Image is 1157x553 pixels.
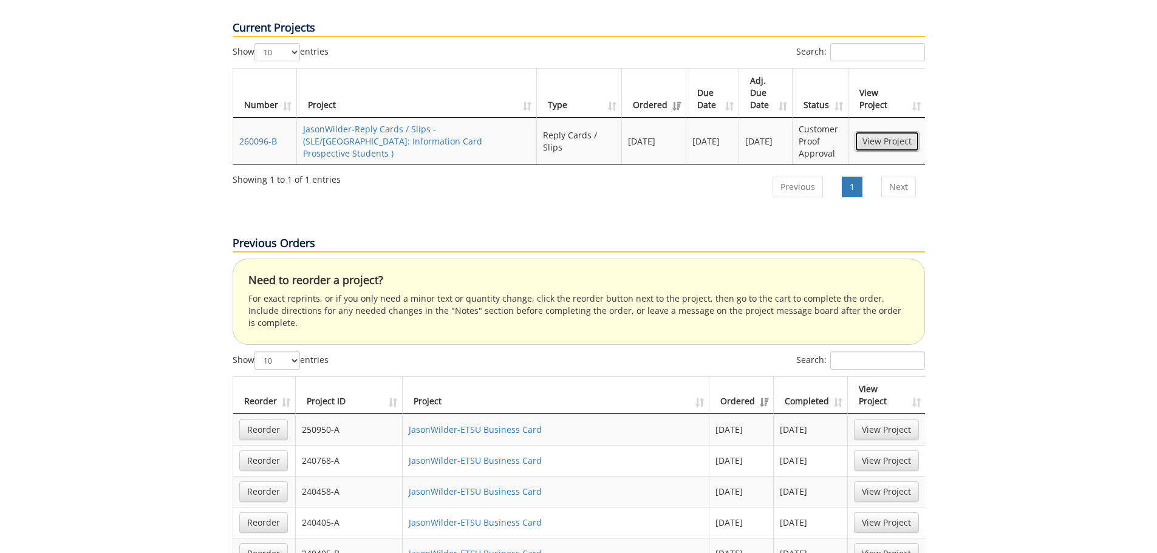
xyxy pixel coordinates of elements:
[296,476,403,507] td: 240458-A
[830,351,925,370] input: Search:
[709,414,774,445] td: [DATE]
[854,512,919,533] a: View Project
[774,377,848,414] th: Completed: activate to sort column ascending
[709,476,774,507] td: [DATE]
[254,351,300,370] select: Showentries
[686,118,740,165] td: [DATE]
[773,177,823,197] a: Previous
[774,414,848,445] td: [DATE]
[248,274,909,287] h4: Need to reorder a project?
[739,118,793,165] td: [DATE]
[233,377,296,414] th: Reorder: activate to sort column ascending
[239,450,288,471] a: Reorder
[848,69,926,118] th: View Project: activate to sort column ascending
[233,69,297,118] th: Number: activate to sort column ascending
[239,135,277,147] a: 260096-B
[233,236,925,253] p: Previous Orders
[855,131,920,152] a: View Project
[233,169,341,186] div: Showing 1 to 1 of 1 entries
[239,512,288,533] a: Reorder
[409,517,542,528] a: JasonWilder-ETSU Business Card
[296,445,403,476] td: 240768-A
[881,177,916,197] a: Next
[854,481,919,502] a: View Project
[848,377,925,414] th: View Project: activate to sort column ascending
[709,507,774,538] td: [DATE]
[709,377,774,414] th: Ordered: activate to sort column ascending
[796,43,925,61] label: Search:
[774,507,848,538] td: [DATE]
[796,351,925,370] label: Search:
[296,507,403,538] td: 240405-A
[409,455,542,466] a: JasonWilder-ETSU Business Card
[239,419,288,440] a: Reorder
[709,445,774,476] td: [DATE]
[233,351,329,370] label: Show entries
[842,177,862,197] a: 1
[774,445,848,476] td: [DATE]
[296,414,403,445] td: 250950-A
[296,377,403,414] th: Project ID: activate to sort column ascending
[233,20,925,37] p: Current Projects
[854,419,919,440] a: View Project
[403,377,710,414] th: Project: activate to sort column ascending
[409,486,542,497] a: JasonWilder-ETSU Business Card
[686,69,740,118] th: Due Date: activate to sort column ascending
[739,69,793,118] th: Adj. Due Date: activate to sort column ascending
[303,123,482,159] a: JasonWilder-Reply Cards / Slips - (SLE/[GEOGRAPHIC_DATA]: Information Card Prospective Students )
[297,69,538,118] th: Project: activate to sort column ascending
[830,43,925,61] input: Search:
[622,118,686,165] td: [DATE]
[793,69,848,118] th: Status: activate to sort column ascending
[622,69,686,118] th: Ordered: activate to sort column ascending
[254,43,300,61] select: Showentries
[537,69,621,118] th: Type: activate to sort column ascending
[793,118,848,165] td: Customer Proof Approval
[233,43,329,61] label: Show entries
[774,476,848,507] td: [DATE]
[248,293,909,329] p: For exact reprints, or if you only need a minor text or quantity change, click the reorder button...
[537,118,621,165] td: Reply Cards / Slips
[239,481,288,502] a: Reorder
[854,450,919,471] a: View Project
[409,424,542,435] a: JasonWilder-ETSU Business Card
